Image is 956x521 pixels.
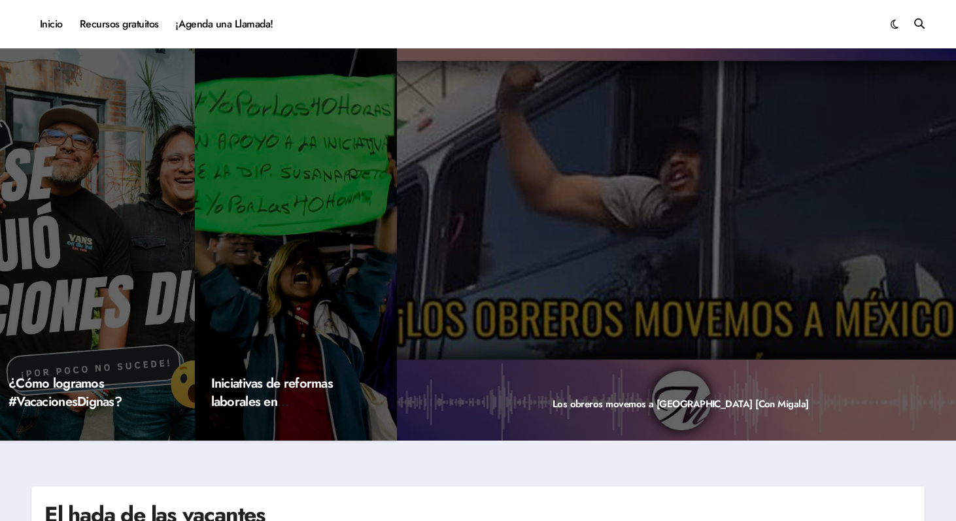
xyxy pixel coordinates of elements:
[211,374,338,448] a: Iniciativas de reformas laborales en [GEOGRAPHIC_DATA] (2023)
[553,397,809,411] a: Los obreros movemos a [GEOGRAPHIC_DATA] [Con Migala]
[71,7,167,42] a: Recursos gratuitos
[167,7,282,42] a: ¡Agenda una Llamada!
[9,374,122,411] a: ¿Cómo logramos #VacacionesDignas?
[31,7,71,42] a: Inicio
